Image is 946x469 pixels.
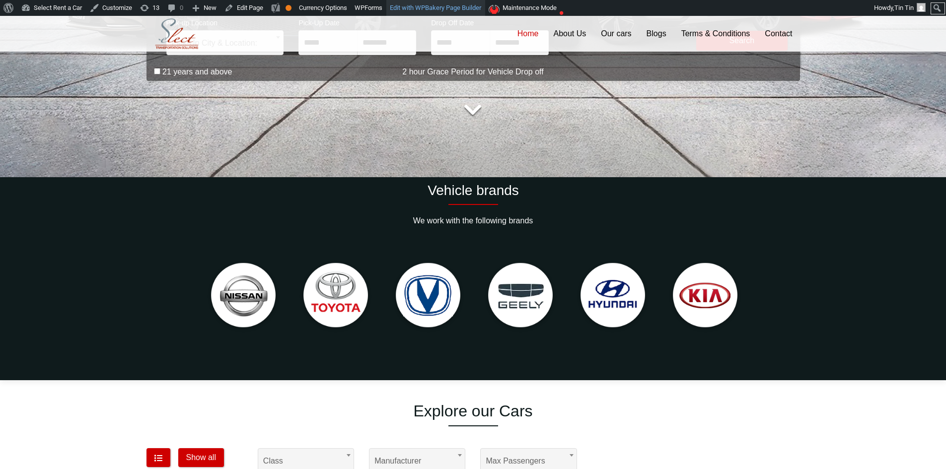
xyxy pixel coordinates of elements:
img: Select Rent a Car [149,17,205,51]
div: OK [286,5,291,11]
p: 2 hour Grace Period for Vehicle Drop off [146,66,800,78]
span: Tin Tin [894,4,914,11]
img: Maintenance mode is disabled [489,5,501,14]
a: Our cars [593,16,639,52]
h1: Explore our Cars [146,402,800,420]
h2: Vehicle brands [146,182,800,199]
a: Home [510,16,546,52]
label: 21 years and above [162,67,232,77]
img: Geely [479,255,562,337]
img: Toyota [294,255,377,337]
span: Pick-Up City & Location: [166,30,284,55]
img: Hyundai [572,255,654,337]
img: Changan [387,255,469,337]
i: ● [557,2,567,11]
a: Blogs [639,16,674,52]
a: Terms & Conditions [674,16,758,52]
a: Contact [757,16,800,52]
img: Nissan [202,255,285,337]
a: About Us [546,16,593,52]
img: Kia [664,255,746,337]
button: Show all [178,448,224,467]
p: We work with the following brands [146,215,800,227]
